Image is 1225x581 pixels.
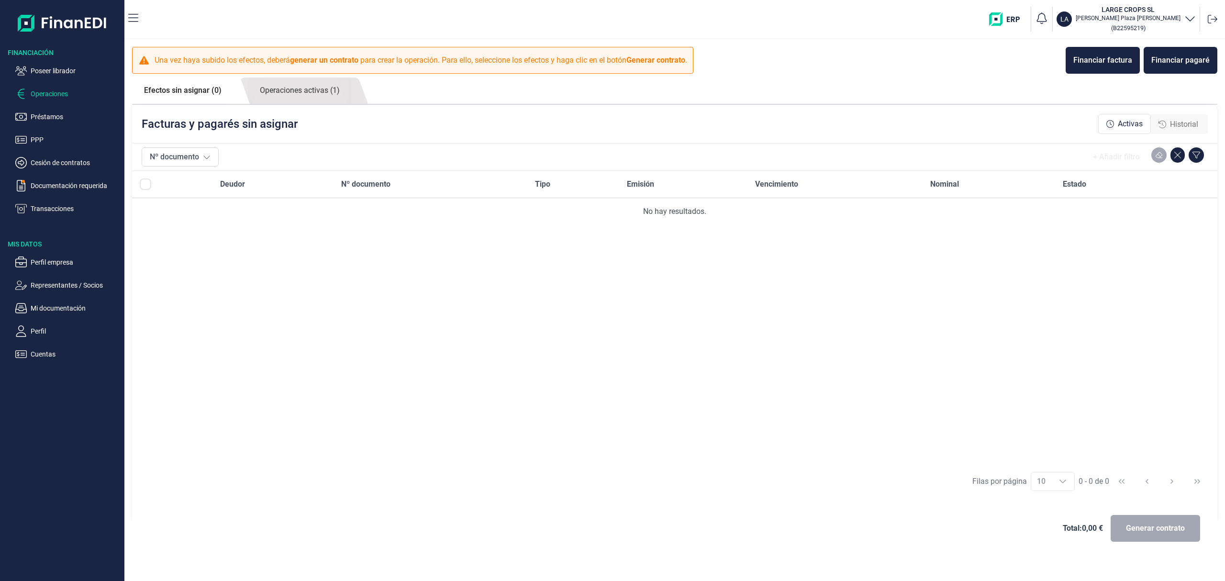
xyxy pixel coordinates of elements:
[132,78,234,103] a: Efectos sin asignar (0)
[1160,470,1183,493] button: Next Page
[290,56,358,65] b: generar un contrato
[140,179,151,190] div: All items unselected
[15,88,121,100] button: Operaciones
[31,325,121,337] p: Perfil
[1186,470,1209,493] button: Last Page
[155,55,687,66] p: Una vez haya subido los efectos, deberá para crear la operación. Para ello, seleccione los efecto...
[930,179,959,190] span: Nominal
[15,257,121,268] button: Perfil empresa
[31,257,121,268] p: Perfil empresa
[1073,55,1132,66] div: Financiar factura
[15,180,121,191] button: Documentación requerida
[535,179,550,190] span: Tipo
[1098,114,1151,134] div: Activas
[1051,472,1074,491] div: Choose
[1151,55,1210,66] div: Financiar pagaré
[1170,119,1198,130] span: Historial
[755,179,798,190] span: Vencimiento
[15,348,121,360] button: Cuentas
[31,279,121,291] p: Representantes / Socios
[1076,14,1180,22] p: [PERSON_NAME] Plaza [PERSON_NAME]
[31,157,121,168] p: Cesión de contratos
[1063,179,1086,190] span: Estado
[15,111,121,123] button: Préstamos
[1079,478,1109,485] span: 0 - 0 de 0
[1060,14,1069,24] p: LA
[15,279,121,291] button: Representantes / Socios
[142,147,219,167] button: Nº documento
[1118,118,1143,130] span: Activas
[1110,470,1133,493] button: First Page
[15,203,121,214] button: Transacciones
[626,56,685,65] b: Generar contrato
[1136,470,1158,493] button: Previous Page
[31,65,121,77] p: Poseer librador
[1076,5,1180,14] h3: LARGE CROPS SL
[31,348,121,360] p: Cuentas
[31,111,121,123] p: Préstamos
[989,12,1027,26] img: erp
[1063,523,1103,534] span: Total: 0,00 €
[972,476,1027,487] div: Filas por página
[627,179,654,190] span: Emisión
[15,65,121,77] button: Poseer librador
[31,203,121,214] p: Transacciones
[341,179,390,190] span: Nº documento
[1144,47,1217,74] button: Financiar pagaré
[1057,5,1196,34] button: LALARGE CROPS SL[PERSON_NAME] Plaza [PERSON_NAME](B22595219)
[15,302,121,314] button: Mi documentación
[1066,47,1140,74] button: Financiar factura
[18,8,107,38] img: Logo de aplicación
[248,78,352,104] a: Operaciones activas (1)
[220,179,245,190] span: Deudor
[15,157,121,168] button: Cesión de contratos
[31,88,121,100] p: Operaciones
[15,134,121,145] button: PPP
[31,134,121,145] p: PPP
[1151,115,1206,134] div: Historial
[31,302,121,314] p: Mi documentación
[1111,24,1146,32] small: Copiar cif
[31,180,121,191] p: Documentación requerida
[15,325,121,337] button: Perfil
[140,206,1210,217] div: No hay resultados.
[142,116,298,132] p: Facturas y pagarés sin asignar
